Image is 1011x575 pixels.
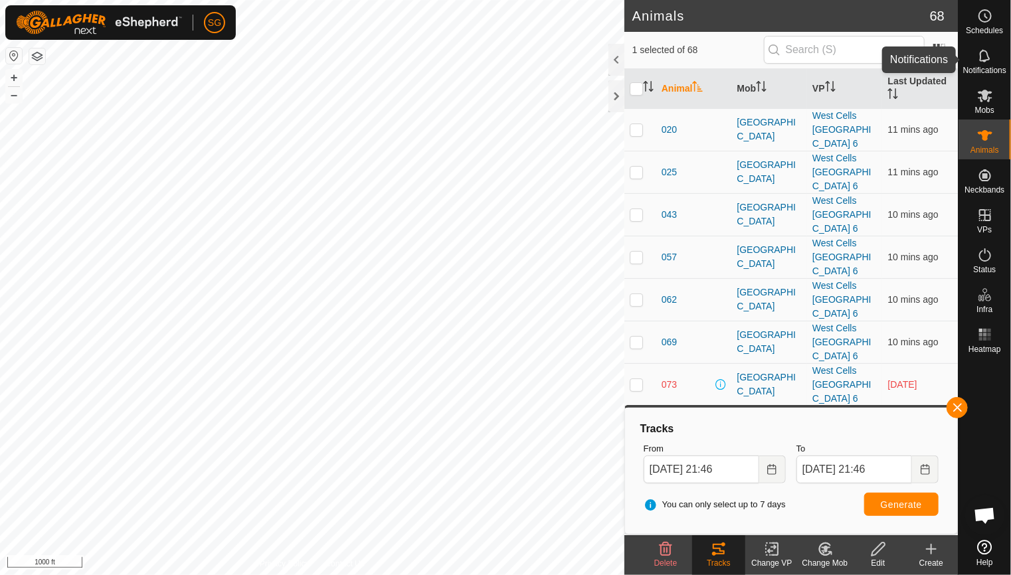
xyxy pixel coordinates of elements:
h2: Animals [632,8,930,24]
span: 9 Oct 2025, 9:36 pm [887,337,938,347]
div: [GEOGRAPHIC_DATA] [737,158,802,186]
button: + [6,70,22,86]
th: Last Updated [882,69,958,109]
a: West Cells [GEOGRAPHIC_DATA] 6 [812,195,872,234]
span: VPs [977,226,992,234]
div: Tracks [692,557,745,569]
p-sorticon: Activate to sort [643,83,654,94]
span: 9 Oct 2025, 9:36 pm [887,252,938,262]
th: Animal [656,69,732,109]
span: 073 [662,378,677,392]
input: Search (S) [764,36,925,64]
span: 9 Oct 2025, 9:36 pm [887,209,938,220]
span: 9 Oct 2025, 9:36 pm [887,294,938,305]
div: [GEOGRAPHIC_DATA] [737,370,802,398]
a: Privacy Policy [260,558,310,570]
div: [GEOGRAPHIC_DATA] [737,286,802,313]
p-sorticon: Activate to sort [692,83,703,94]
div: Edit [852,557,905,569]
img: Gallagher Logo [16,11,182,35]
div: Change Mob [798,557,852,569]
a: West Cells [GEOGRAPHIC_DATA] 6 [812,323,872,361]
span: Infra [976,305,992,313]
button: Choose Date [759,455,786,483]
span: Animals [970,146,999,154]
a: West Cells [GEOGRAPHIC_DATA] 6 [812,238,872,276]
label: To [796,442,939,455]
p-sorticon: Activate to sort [825,83,836,94]
span: 025 [662,165,677,179]
th: Mob [731,69,807,109]
span: 062 [662,293,677,307]
div: Tracks [638,421,944,437]
span: 9 Oct 2025, 9:35 pm [887,167,938,177]
a: Contact Us [325,558,365,570]
span: Mobs [975,106,994,114]
span: You can only select up to 7 days [644,498,786,511]
a: West Cells [GEOGRAPHIC_DATA] 6 [812,535,872,574]
span: Schedules [966,27,1003,35]
button: Map Layers [29,48,45,64]
span: 1 selected of 68 [632,43,764,57]
p-sorticon: Activate to sort [756,83,767,94]
a: West Cells [GEOGRAPHIC_DATA] 6 [812,153,872,191]
span: 069 [662,335,677,349]
span: 9 Oct 2025, 9:35 pm [887,124,938,135]
span: 020 [662,123,677,137]
div: Open chat [965,495,1005,535]
button: Reset Map [6,48,22,64]
div: [GEOGRAPHIC_DATA] [737,201,802,228]
div: Change VP [745,557,798,569]
span: 7 Oct 2025, 7:36 pm [887,379,917,390]
div: Create [905,557,958,569]
span: Generate [881,499,922,510]
button: – [6,87,22,103]
span: Help [976,558,993,566]
span: 68 [930,6,945,26]
span: 057 [662,250,677,264]
span: Notifications [963,66,1006,74]
span: Heatmap [968,345,1001,353]
a: West Cells [GEOGRAPHIC_DATA] 6 [812,365,872,404]
div: [GEOGRAPHIC_DATA] [737,243,802,271]
div: [GEOGRAPHIC_DATA] [737,328,802,356]
span: 043 [662,208,677,222]
span: SG [208,16,221,30]
p-sorticon: Activate to sort [887,90,898,101]
span: Status [973,266,996,274]
a: Help [959,534,1011,572]
button: Choose Date [912,455,939,483]
th: VP [807,69,883,109]
button: Generate [864,493,939,516]
span: Neckbands [965,186,1004,194]
a: West Cells [GEOGRAPHIC_DATA] 6 [812,110,872,149]
div: [GEOGRAPHIC_DATA] [737,116,802,143]
span: Delete [654,558,678,568]
a: West Cells [GEOGRAPHIC_DATA] 6 [812,280,872,319]
label: From [644,442,786,455]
